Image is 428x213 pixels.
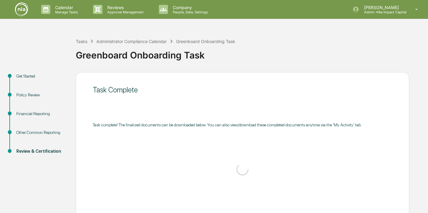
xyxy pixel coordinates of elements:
[168,5,211,10] p: Company
[16,73,66,79] div: Get Started
[16,129,66,136] div: Other Common Reporting
[15,2,29,17] img: logo
[93,85,392,94] div: Task Complete
[50,5,81,10] p: Calendar
[93,122,392,127] div: Task complete! The finalized documents can be downloaded below. You can also view/download these ...
[50,10,81,14] p: Manage Tasks
[76,45,425,61] div: Greenboard Onboarding Task
[16,111,66,117] div: Financial Reporting
[16,148,66,155] div: Review & Certification
[102,5,147,10] p: Reviews
[359,10,406,14] p: Admin • Nia Impact Capital
[16,92,66,98] div: Policy Review
[102,10,147,14] p: Approval Management
[176,39,235,44] div: Greenboard Onboarding Task
[76,39,87,44] div: Tasks
[96,39,167,44] div: Administrator Compliance Calendar
[168,10,211,14] p: People, Data, Settings
[359,5,406,10] p: [PERSON_NAME]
